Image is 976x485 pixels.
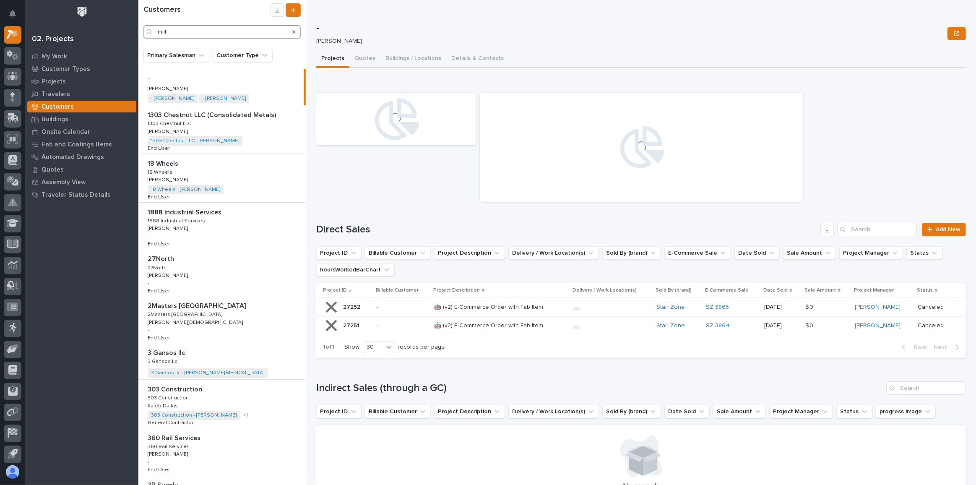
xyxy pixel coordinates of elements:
[25,138,138,151] a: Fab and Coatings Items
[876,405,936,418] button: progress image
[343,302,362,311] p: 27252
[25,125,138,138] a: Onsite Calendar
[854,286,894,295] p: Project Manager
[148,73,152,83] p: -
[836,405,872,418] button: Status
[349,50,380,68] button: Quotes
[148,158,180,168] p: 18 Wheels
[25,151,138,163] a: Automated Drawings
[664,405,710,418] button: Date Sold
[148,310,224,318] p: 2Masters [GEOGRAPHIC_DATA]
[25,50,138,63] a: My Work
[25,75,138,88] a: Projects
[138,296,306,343] a: 2Masters [GEOGRAPHIC_DATA]2Masters [GEOGRAPHIC_DATA] 2Masters [GEOGRAPHIC_DATA]2Masters [GEOGRAPH...
[138,154,306,203] a: 18 Wheels18 Wheels 18 Wheels18 Wheels [PERSON_NAME][PERSON_NAME] 18 Wheels - [PERSON_NAME] End Us...
[434,246,505,260] button: Project Description
[837,223,917,236] input: Search
[706,304,729,311] a: SZ 3865
[25,100,138,113] a: Customers
[804,286,836,295] p: Sale Amount
[148,253,176,263] p: 27North
[148,119,193,127] p: 1303 Chestnut LLC
[148,300,247,310] p: 2Masters [GEOGRAPHIC_DATA]
[664,246,731,260] button: E-Commerce Sale
[398,344,445,351] p: records per page
[434,405,505,418] button: Project Description
[148,168,174,175] p: 18 Wheels
[4,463,21,481] button: users-avatar
[4,5,21,23] button: Notifications
[705,286,749,295] p: E-Commerce Sale
[148,357,179,365] p: 3 Gansos llc
[143,49,209,62] button: Primary Salesman
[151,370,264,376] a: 3 Gansos llc - [PERSON_NAME][MEDICAL_DATA]
[138,203,306,250] a: 1888 Industrial Services1888 Industrial Services 1888 Industrial Services1888 Industrial Services...
[42,128,90,136] p: Onsite Calendar
[148,127,190,135] p: [PERSON_NAME]
[917,286,933,295] p: Status
[138,428,306,475] a: 360 Rail Services360 Rail Services 360 Rail Services360 Rail Services [PERSON_NAME][PERSON_NAME] ...
[203,96,246,102] a: - [PERSON_NAME]
[316,224,817,236] h1: Direct Sales
[42,179,86,186] p: Assembly View
[148,234,149,240] p: -
[316,246,362,260] button: Project ID
[656,322,685,329] a: Stair Zone
[32,35,74,44] div: 02. Projects
[909,344,927,351] span: Back
[42,53,67,60] p: My Work
[377,322,378,329] a: -
[243,413,248,418] span: + 1
[148,318,245,326] p: [PERSON_NAME][DEMOGRAPHIC_DATA]
[886,381,966,395] input: Search
[42,141,112,149] p: Fab and Coatings Items
[434,302,545,311] p: 🤖 (v2) E-Commerce Order with Fab Item
[138,249,306,296] a: 27North27North 27North27North [PERSON_NAME][PERSON_NAME] -End UserEnd User
[74,4,90,20] img: Workspace Logo
[855,322,901,329] a: [PERSON_NAME]
[25,163,138,176] a: Quotes
[138,343,306,380] a: 3 Gansos llc3 Gansos llc 3 Gansos llc3 Gansos llc 3 Gansos llc - [PERSON_NAME][MEDICAL_DATA]
[148,394,190,401] p: 303 Construction
[573,286,637,295] p: Delivery / Work Location(s)
[148,240,172,247] p: End User
[143,5,271,15] h1: Customers
[25,63,138,75] a: Customer Types
[656,286,692,295] p: Sold By (brand)
[734,246,780,260] button: Date Sold
[922,223,966,236] a: Add New
[151,412,237,418] a: 303 Construction - [PERSON_NAME]
[42,116,68,123] p: Buildings
[763,286,788,295] p: Date Sold
[148,465,172,473] p: End User
[148,402,180,409] p: Kaleb Dallas
[918,304,953,311] p: Canceled
[906,246,942,260] button: Status
[855,304,901,311] a: [PERSON_NAME]
[895,344,930,351] button: Back
[316,50,349,68] button: Projects
[363,343,383,352] div: 30
[148,280,149,286] p: -
[148,84,190,92] p: [PERSON_NAME]
[42,103,74,111] p: Customers
[148,433,202,442] p: 360 Rail Services
[434,321,545,329] p: 🤖 (v2) E-Commerce Order with Fab Item
[148,450,190,457] p: [PERSON_NAME]
[764,304,799,311] p: [DATE]
[508,246,599,260] button: Delivery / Work Location(s)
[433,286,480,295] p: Project Description
[213,49,273,62] button: Customer Type
[143,25,301,39] input: Search
[25,188,138,201] a: Traveler Status Details
[656,304,685,311] a: Stair Zone
[316,382,883,394] h1: Indirect Sales (through a GC)
[316,316,966,335] tr: 2725127251 - 🤖 (v2) E-Commerce Order with Fab Item🤖 (v2) E-Commerce Order with Fab Item Stair Zon...
[148,207,223,216] p: 1888 Industrial Services
[365,405,431,418] button: Billable Customer
[148,334,172,341] p: End User
[805,321,815,329] p: $ 0
[148,442,191,450] p: 360 Rail Services
[42,78,66,86] p: Projects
